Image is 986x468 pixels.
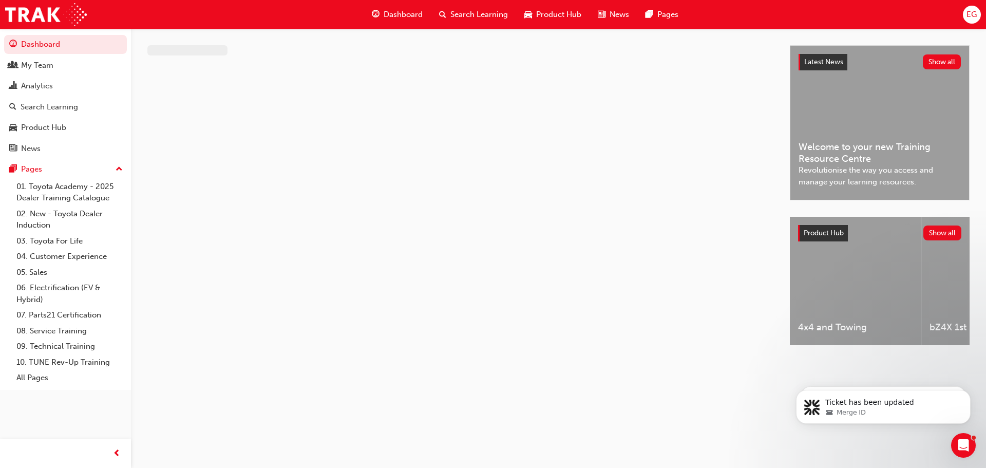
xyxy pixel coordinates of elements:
a: Product HubShow all [798,225,961,241]
a: Product Hub [4,118,127,137]
a: 05. Sales [12,265,127,280]
div: Profile image for Trak [21,168,42,189]
div: Recent tickets [21,217,184,230]
span: Pages [657,9,678,21]
div: Recent messageProfile image for TrakMerge IDWe're working on your ticketTrak•54m ago [10,138,195,203]
span: Merge ID [56,162,88,173]
a: 02. New - Toyota Dealer Induction [12,206,127,233]
span: search-icon [439,8,446,21]
p: Hi [PERSON_NAME] 👋 [21,73,185,108]
a: 07. Parts21 Certification [12,307,127,323]
span: prev-icon [113,447,121,460]
span: Welcome to your new Training Resource Centre [799,141,961,164]
span: chart-icon [9,82,17,91]
div: Merge ID [46,264,172,274]
span: pages-icon [646,8,653,21]
div: Product Hub [21,122,66,134]
a: Analytics [4,77,127,96]
div: Analytics [21,80,53,92]
a: news-iconNews [590,4,637,25]
div: #5149 • In progress [46,274,172,285]
div: News [21,143,41,155]
a: 4x4 and Towing [790,217,921,345]
img: Trak [5,3,87,26]
p: How can we help? [21,108,185,125]
span: Search Learning [450,9,508,21]
div: • 54m ago [63,183,99,194]
span: 4x4 and Towing [798,322,913,333]
span: Latest News [804,58,843,66]
span: people-icon [9,61,17,70]
a: 09. Technical Training [12,339,127,354]
a: 04. Customer Experience [12,249,127,265]
a: 08. Service Training [12,323,127,339]
span: Home [23,346,46,353]
a: 10. TUNE Rev-Up Training [12,354,127,370]
div: Merge ID [46,234,172,245]
a: 03. Toyota For Life [12,233,127,249]
div: Recent message [21,147,184,158]
div: Send us a message [21,309,172,320]
span: news-icon [9,144,17,154]
a: My Team [4,56,127,75]
span: Revolutionise the way you access and manage your learning resources. [799,164,961,188]
span: Product Hub [804,229,844,237]
div: Search Learning [21,101,78,113]
div: Close [177,16,195,35]
div: Profile image for TrakMerge IDWe're working on your ticketTrak•54m ago [11,154,195,202]
a: Latest NewsShow allWelcome to your new Training Resource CentreRevolutionise the way you access a... [790,45,970,200]
span: EG [966,9,977,21]
span: Tickets [159,346,184,353]
button: Show all [923,226,962,240]
button: Pages [4,160,127,179]
span: car-icon [524,8,532,21]
div: Trak [46,183,61,194]
div: Pages [21,163,42,175]
span: pages-icon [9,165,17,174]
span: guage-icon [9,40,17,49]
div: We typically reply in a few hours [21,320,172,330]
div: Merge ID#5149 • In progress [11,259,195,289]
a: Dashboard [4,35,127,54]
a: 06. Electrification (EV & Hybrid) [12,280,127,307]
button: Tickets [137,321,205,362]
div: Send us a messageWe typically reply in a few hours [10,300,195,339]
span: news-icon [598,8,605,21]
div: My Team [21,60,53,71]
span: up-icon [116,163,123,176]
button: EG [963,6,981,24]
span: guage-icon [372,8,380,21]
a: All Pages [12,370,127,386]
div: #5150 • In progress [46,245,172,255]
span: We're working on your ticket [46,174,149,182]
span: search-icon [9,103,16,112]
span: Dashboard [384,9,423,21]
a: News [4,139,127,158]
div: Merge ID#5150 • In progress [11,230,195,259]
a: Search Learning [4,98,127,117]
button: Show all [923,54,961,69]
span: News [610,9,629,21]
span: Product Hub [536,9,581,21]
span: Messages [85,346,121,353]
iframe: Intercom live chat [951,433,976,458]
div: Profile image for Trak [149,16,169,37]
a: Latest NewsShow all [799,54,961,70]
button: Messages [68,321,137,362]
a: pages-iconPages [637,4,687,25]
img: logo [21,20,72,36]
span: car-icon [9,123,17,133]
a: search-iconSearch Learning [431,4,516,25]
a: car-iconProduct Hub [516,4,590,25]
a: guage-iconDashboard [364,4,431,25]
iframe: Intercom notifications message [781,368,986,440]
button: DashboardMy TeamAnalyticsSearch LearningProduct HubNews [4,33,127,160]
a: 01. Toyota Academy - 2025 Dealer Training Catalogue [12,179,127,206]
